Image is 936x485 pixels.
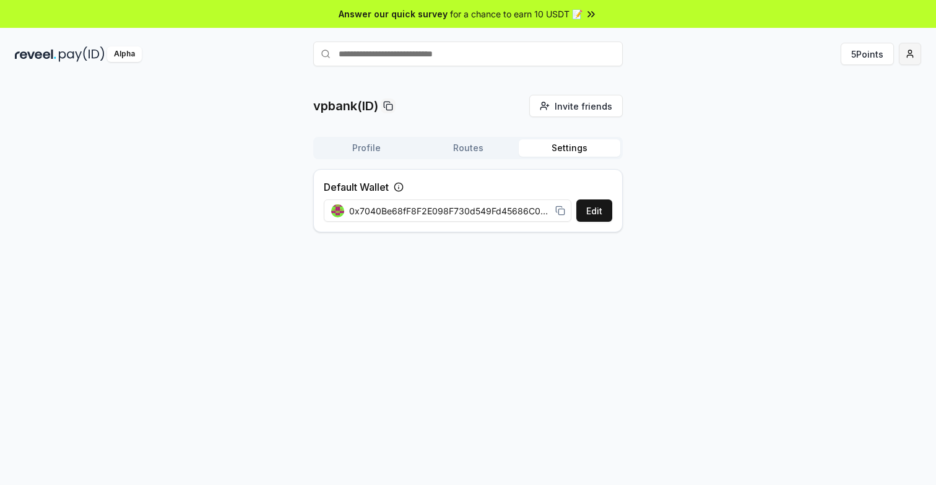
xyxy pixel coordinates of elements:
button: Routes [417,139,519,157]
span: for a chance to earn 10 USDT 📝 [450,7,583,20]
button: 5Points [841,43,894,65]
span: Invite friends [555,100,612,113]
button: Invite friends [529,95,623,117]
span: 0x7040Be68fF8F2E098F730d549Fd45686C08573F3 [349,204,550,217]
span: Answer our quick survey [339,7,448,20]
img: pay_id [59,46,105,62]
button: Profile [316,139,417,157]
label: Default Wallet [324,180,389,194]
div: Alpha [107,46,142,62]
button: Edit [576,199,612,222]
img: reveel_dark [15,46,56,62]
button: Settings [519,139,620,157]
p: vpbank(ID) [313,97,378,115]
